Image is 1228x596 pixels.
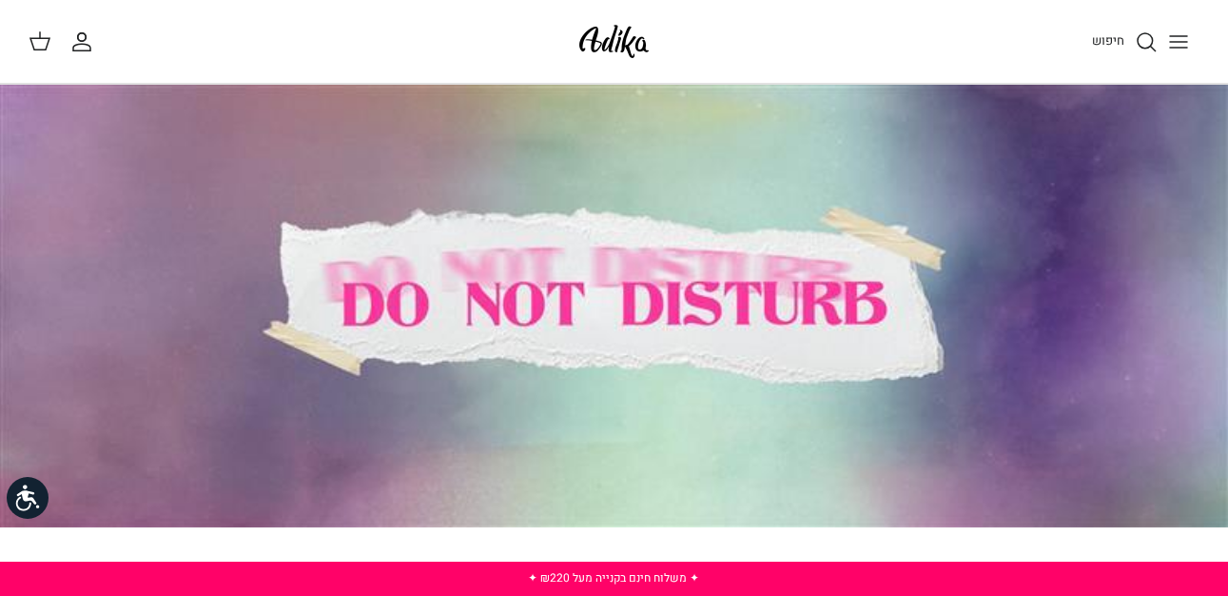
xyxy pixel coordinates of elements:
a: חיפוש [1092,30,1158,53]
a: החשבון שלי [70,30,101,53]
span: חיפוש [1092,31,1124,50]
a: ✦ משלוח חינם בקנייה מעל ₪220 ✦ [528,569,699,586]
img: Adika IL [574,19,654,64]
button: Toggle menu [1158,21,1199,63]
